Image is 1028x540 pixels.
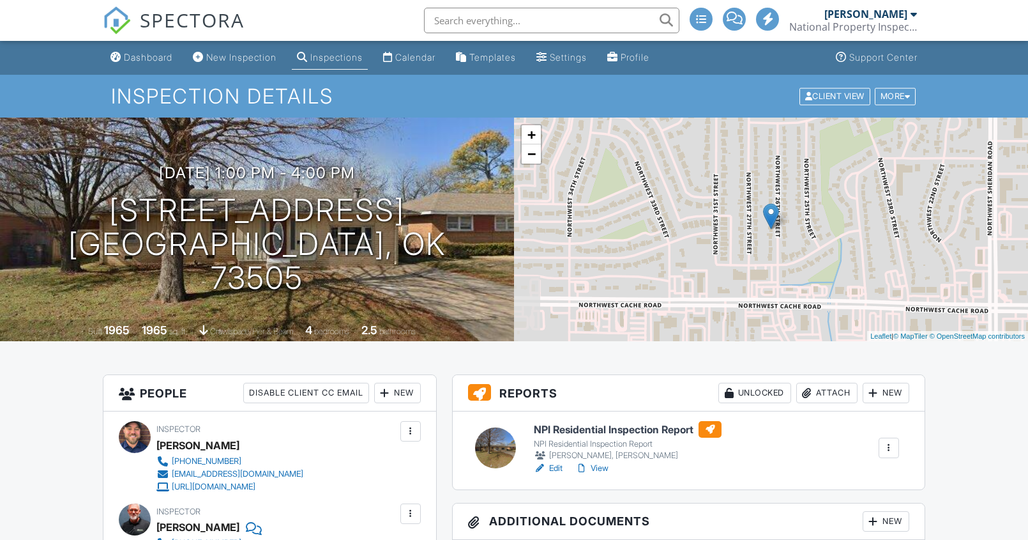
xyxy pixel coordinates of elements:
[292,46,368,70] a: Inspections
[602,46,654,70] a: Profile
[103,375,436,412] h3: People
[718,383,791,403] div: Unlocked
[156,424,200,434] span: Inspector
[395,52,435,63] div: Calendar
[310,52,363,63] div: Inspections
[550,52,587,63] div: Settings
[156,507,200,516] span: Inspector
[188,46,282,70] a: New Inspection
[451,46,521,70] a: Templates
[314,327,349,336] span: bedrooms
[210,327,293,336] span: Crawlspace/Pier & Beam
[424,8,679,33] input: Search everything...
[893,332,928,340] a: © MapTiler
[172,482,255,492] div: [URL][DOMAIN_NAME]
[867,331,1028,342] div: |
[621,52,649,63] div: Profile
[103,17,245,44] a: SPECTORA
[863,511,909,532] div: New
[169,327,187,336] span: sq. ft.
[156,455,303,468] a: [PHONE_NUMBER]
[105,46,178,70] a: Dashboard
[789,20,917,33] div: National Property Inspections
[534,462,563,475] a: Edit
[453,504,925,540] h3: Additional Documents
[378,46,441,70] a: Calendar
[531,46,592,70] a: Settings
[156,468,303,481] a: [EMAIL_ADDRESS][DOMAIN_NAME]
[870,332,891,340] a: Leaflet
[453,375,925,412] h3: Reports
[142,323,167,337] div: 1965
[534,439,722,449] div: NPI Residential Inspection Report
[156,481,303,493] a: [URL][DOMAIN_NAME]
[104,323,130,337] div: 1965
[20,194,494,295] h1: [STREET_ADDRESS] [GEOGRAPHIC_DATA], OK 73505
[831,46,923,70] a: Support Center
[575,462,608,475] a: View
[522,144,541,164] a: Zoom out
[849,52,918,63] div: Support Center
[522,125,541,144] a: Zoom in
[863,383,909,403] div: New
[140,6,245,33] span: SPECTORA
[206,52,276,63] div: New Inspection
[796,383,858,403] div: Attach
[534,449,722,462] div: [PERSON_NAME], [PERSON_NAME]
[875,88,916,105] div: More
[305,323,312,337] div: 4
[156,436,239,455] div: [PERSON_NAME]
[172,469,303,479] div: [EMAIL_ADDRESS][DOMAIN_NAME]
[930,332,1025,340] a: © OpenStreetMap contributors
[172,456,241,467] div: [PHONE_NUMBER]
[88,327,102,336] span: Built
[103,6,131,35] img: The Best Home Inspection Software - Spectora
[159,164,355,181] h3: [DATE] 1:00 pm - 4:00 pm
[469,52,516,63] div: Templates
[534,421,722,438] h6: NPI Residential Inspection Report
[379,327,416,336] span: bathrooms
[798,91,873,100] a: Client View
[111,85,917,107] h1: Inspection Details
[156,518,239,537] div: [PERSON_NAME]
[374,383,421,403] div: New
[799,88,870,105] div: Client View
[534,421,722,462] a: NPI Residential Inspection Report NPI Residential Inspection Report [PERSON_NAME], [PERSON_NAME]
[824,8,907,20] div: [PERSON_NAME]
[243,383,369,403] div: Disable Client CC Email
[124,52,172,63] div: Dashboard
[361,323,377,337] div: 2.5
